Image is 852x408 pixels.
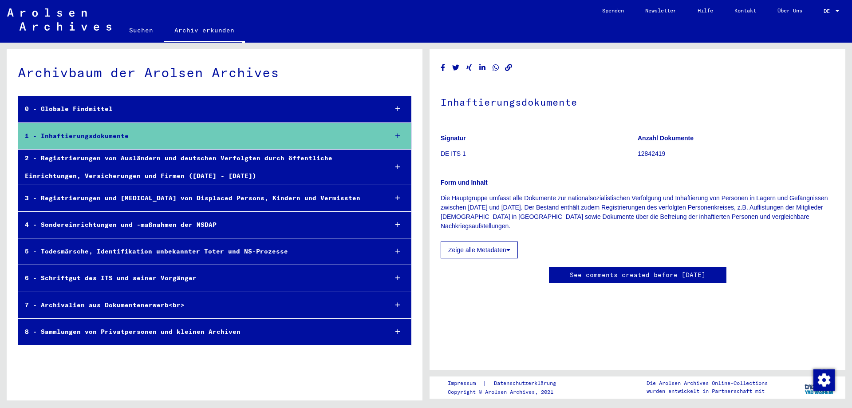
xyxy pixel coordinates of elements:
div: 3 - Registrierungen und [MEDICAL_DATA] von Displaced Persons, Kindern und Vermissten [18,190,381,207]
a: Archiv erkunden [164,20,245,43]
p: Copyright © Arolsen Archives, 2021 [448,388,567,396]
div: 8 - Sammlungen von Privatpersonen und kleinen Archiven [18,323,381,341]
p: 12842419 [638,149,834,158]
p: Die Hauptgruppe umfasst alle Dokumente zur nationalsozialistischen Verfolgung und Inhaftierung vo... [441,194,834,231]
b: Anzahl Dokumente [638,135,694,142]
div: Archivbaum der Arolsen Archives [18,63,411,83]
a: Suchen [118,20,164,41]
h1: Inhaftierungsdokumente [441,82,834,121]
p: wurden entwickelt in Partnerschaft mit [647,387,768,395]
button: Share on Facebook [438,62,448,73]
div: 4 - Sondereinrichtungen und -maßnahmen der NSDAP [18,216,381,234]
div: 5 - Todesmärsche, Identifikation unbekannter Toter und NS-Prozesse [18,243,381,260]
a: Datenschutzerklärung [487,379,567,388]
p: Die Arolsen Archives Online-Collections [647,379,768,387]
div: 2 - Registrierungen von Ausländern und deutschen Verfolgten durch öffentliche Einrichtungen, Vers... [18,150,381,184]
button: Copy link [504,62,513,73]
img: Arolsen_neg.svg [7,8,111,31]
b: Signatur [441,135,466,142]
img: yv_logo.png [803,376,836,398]
span: DE [824,8,833,14]
button: Share on LinkedIn [478,62,487,73]
button: Share on WhatsApp [491,62,501,73]
button: Share on Twitter [451,62,461,73]
p: DE ITS 1 [441,149,637,158]
div: 7 - Archivalien aus Dokumentenerwerb<br> [18,297,381,314]
button: Share on Xing [465,62,474,73]
div: 0 - Globale Findmittel [18,100,381,118]
b: Form und Inhalt [441,179,488,186]
a: See comments created before [DATE] [570,270,706,280]
div: | [448,379,567,388]
div: 1 - Inhaftierungsdokumente [18,127,381,145]
a: Impressum [448,379,483,388]
div: 6 - Schriftgut des ITS und seiner Vorgänger [18,269,381,287]
img: Zustimmung ändern [813,369,835,391]
button: Zeige alle Metadaten [441,242,518,258]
